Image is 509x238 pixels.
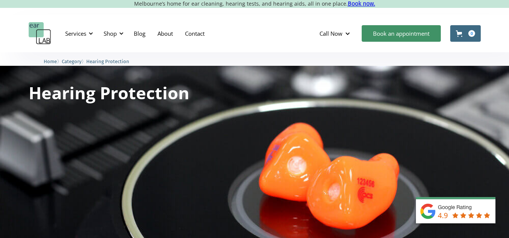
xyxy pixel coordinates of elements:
a: About [151,23,179,44]
a: Hearing Protection [86,58,129,65]
a: home [29,22,51,45]
div: 0 [468,30,475,37]
span: Hearing Protection [86,59,129,64]
span: Home [44,59,57,64]
a: Contact [179,23,211,44]
div: Call Now [319,30,342,37]
span: Category [62,59,81,64]
h1: Hearing Protection [29,84,190,101]
div: Shop [104,30,117,37]
div: Call Now [313,22,358,45]
a: Blog [128,23,151,44]
a: Book an appointment [362,25,441,42]
li: 〉 [44,58,62,65]
li: 〉 [62,58,86,65]
div: Services [65,30,86,37]
div: Services [61,22,95,45]
a: Category [62,58,81,65]
a: Home [44,58,57,65]
div: Shop [99,22,126,45]
a: Open cart [450,25,481,42]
